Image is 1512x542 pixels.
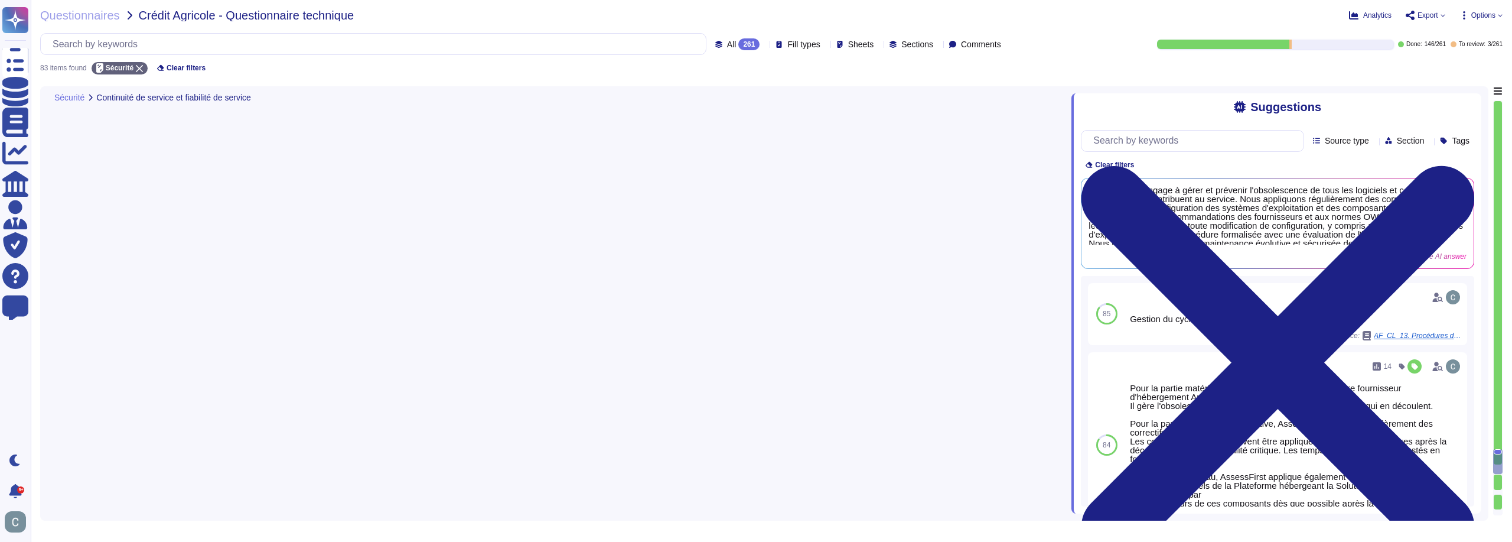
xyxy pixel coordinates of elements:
[1471,12,1495,19] span: Options
[167,64,206,72] span: Clear filters
[54,93,84,102] span: Sécurité
[1363,12,1392,19] span: Analytics
[106,64,133,72] span: Sécurité
[2,509,34,535] button: user
[901,40,933,48] span: Sections
[1446,359,1460,374] img: user
[1417,12,1438,19] span: Export
[1406,41,1422,47] span: Done:
[1103,442,1110,449] span: 84
[1349,11,1392,20] button: Analytics
[727,40,737,48] span: All
[40,9,120,21] span: Questionnaires
[1446,290,1460,304] img: user
[1488,41,1503,47] span: 3 / 261
[1103,310,1110,317] span: 85
[5,511,26,533] img: user
[1459,41,1485,47] span: To review:
[1425,41,1446,47] span: 146 / 261
[96,93,250,102] span: Continuité de service et fiabilité de service
[787,40,820,48] span: Fill types
[848,40,874,48] span: Sheets
[47,34,706,54] input: Search by keywords
[17,486,24,494] div: 9+
[139,9,354,21] span: Crédit Agricole - Questionnaire technique
[961,40,1001,48] span: Comments
[40,64,87,72] div: 83 items found
[1087,131,1304,151] input: Search by keywords
[738,38,760,50] div: 261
